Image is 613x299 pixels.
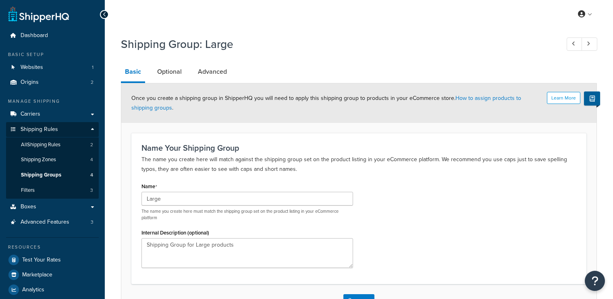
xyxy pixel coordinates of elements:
h3: Name Your Shipping Group [141,143,576,152]
span: Shipping Rules [21,126,58,133]
li: Websites [6,60,99,75]
button: Open Resource Center [585,271,605,291]
a: Optional [153,62,186,81]
a: Filters3 [6,183,99,198]
span: Websites [21,64,43,71]
span: Once you create a shipping group in ShipperHQ you will need to apply this shipping group to produ... [131,94,521,112]
span: Boxes [21,203,36,210]
span: Filters [21,187,35,194]
span: 2 [91,79,94,86]
a: Test Your Rates [6,253,99,267]
a: Advanced [194,62,231,81]
a: Websites1 [6,60,99,75]
a: AllShipping Rules2 [6,137,99,152]
span: 2 [90,141,93,148]
li: Filters [6,183,99,198]
li: Shipping Groups [6,168,99,183]
a: Shipping Groups4 [6,168,99,183]
a: Origins2 [6,75,99,90]
h1: Shipping Group: Large [121,36,552,52]
button: Learn More [547,92,580,104]
a: Previous Record [567,37,582,51]
li: Origins [6,75,99,90]
span: Origins [21,79,39,86]
span: Test Your Rates [22,257,61,264]
a: Shipping Zones4 [6,152,99,167]
span: Advanced Features [21,219,69,226]
div: Manage Shipping [6,98,99,105]
a: Shipping Rules [6,122,99,137]
label: Name [141,183,157,190]
li: Shipping Rules [6,122,99,199]
a: Next Record [582,37,597,51]
button: Show Help Docs [584,91,600,106]
span: 4 [90,156,93,163]
a: Basic [121,62,145,83]
a: Carriers [6,107,99,122]
a: Marketplace [6,268,99,282]
span: 4 [90,172,93,179]
li: Shipping Zones [6,152,99,167]
a: Boxes [6,199,99,214]
p: The name you create here must match the shipping group set on the product listing in your eCommer... [141,208,353,221]
div: Resources [6,244,99,251]
p: The name you create here will match against the shipping group set on the product listing in your... [141,155,576,174]
a: Analytics [6,282,99,297]
span: Dashboard [21,32,48,39]
span: Shipping Zones [21,156,56,163]
li: Advanced Features [6,215,99,230]
span: Carriers [21,111,40,118]
span: 1 [92,64,94,71]
span: 3 [90,187,93,194]
span: 3 [91,219,94,226]
div: Basic Setup [6,51,99,58]
span: All Shipping Rules [21,141,60,148]
span: Analytics [22,287,44,293]
span: Shipping Groups [21,172,61,179]
span: Marketplace [22,272,52,278]
textarea: Shipping Group for Large products [141,238,353,268]
a: Dashboard [6,28,99,43]
a: Advanced Features3 [6,215,99,230]
label: Internal Description (optional) [141,230,209,236]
